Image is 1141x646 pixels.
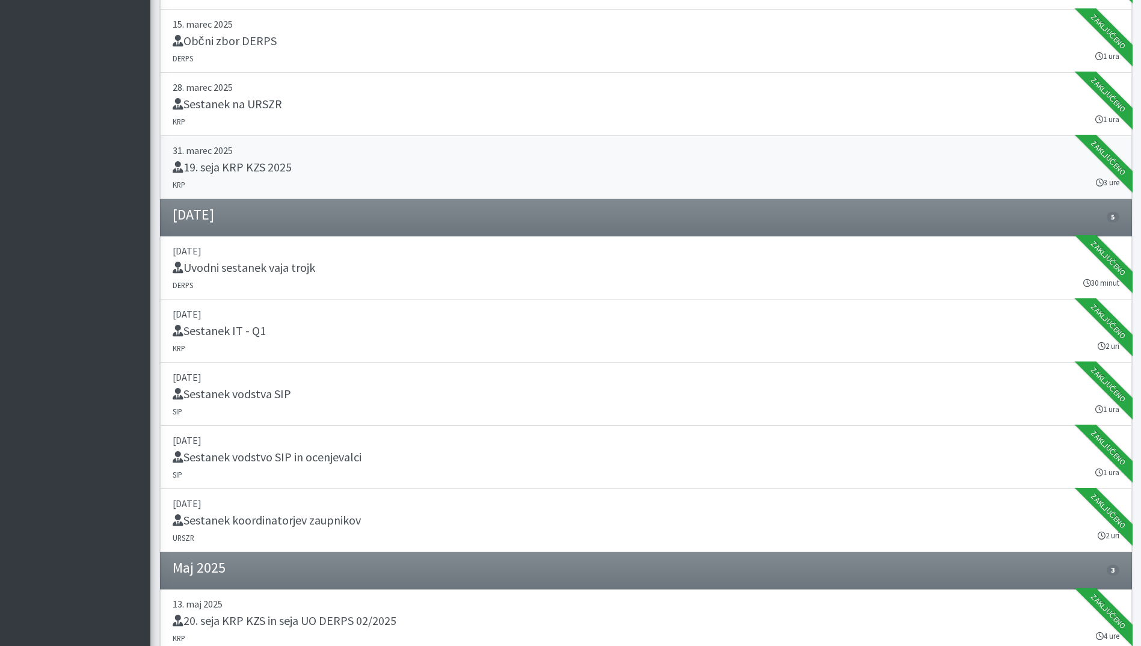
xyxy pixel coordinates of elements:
[173,597,1119,611] p: 13. maj 2025
[173,160,292,174] h5: 19. seja KRP KZS 2025
[173,450,361,464] h5: Sestanek vodstvo SIP in ocenjevalci
[160,236,1132,300] a: [DATE] Uvodni sestanek vaja trojk DERPS 30 minut Zaključeno
[173,80,1119,94] p: 28. marec 2025
[173,143,1119,158] p: 31. marec 2025
[160,10,1132,73] a: 15. marec 2025 Občni zbor DERPS DERPS 1 ura Zaključeno
[173,407,182,416] small: SIP
[173,97,282,111] h5: Sestanek na URSZR
[160,300,1132,363] a: [DATE] Sestanek IT - Q1 KRP 2 uri Zaključeno
[160,73,1132,136] a: 28. marec 2025 Sestanek na URSZR KRP 1 ura Zaključeno
[173,533,194,543] small: URSZR
[160,136,1132,199] a: 31. marec 2025 19. seja KRP KZS 2025 KRP 3 ure Zaključeno
[173,307,1119,321] p: [DATE]
[1107,212,1119,223] span: 5
[173,244,1119,258] p: [DATE]
[173,180,185,189] small: KRP
[173,117,185,126] small: KRP
[173,433,1119,448] p: [DATE]
[160,489,1132,552] a: [DATE] Sestanek koordinatorjev zaupnikov URSZR 2 uri Zaključeno
[173,260,315,275] h5: Uvodni sestanek vaja trojk
[173,54,193,63] small: DERPS
[160,363,1132,426] a: [DATE] Sestanek vodstva SIP SIP 1 ura Zaključeno
[173,513,361,528] h5: Sestanek koordinatorjev zaupnikov
[173,496,1119,511] p: [DATE]
[173,559,226,577] h4: Maj 2025
[173,17,1119,31] p: 15. marec 2025
[173,633,185,643] small: KRP
[1107,565,1119,576] span: 3
[173,614,396,628] h5: 20. seja KRP KZS in seja UO DERPS 02/2025
[173,387,291,401] h5: Sestanek vodstva SIP
[173,343,185,353] small: KRP
[173,324,266,338] h5: Sestanek IT - Q1
[160,426,1132,489] a: [DATE] Sestanek vodstvo SIP in ocenjevalci SIP 1 ura Zaključeno
[173,370,1119,384] p: [DATE]
[173,470,182,479] small: SIP
[173,206,214,224] h4: [DATE]
[173,280,193,290] small: DERPS
[173,34,277,48] h5: Občni zbor DERPS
